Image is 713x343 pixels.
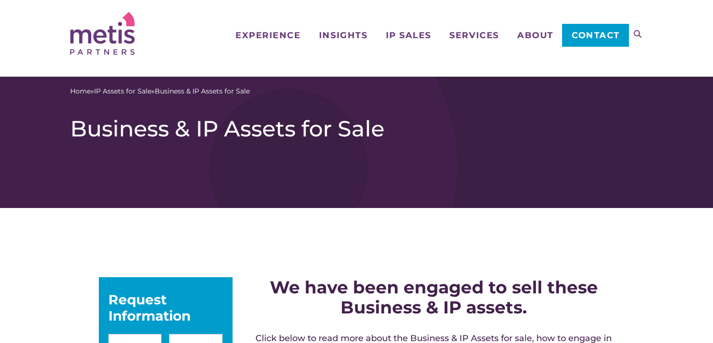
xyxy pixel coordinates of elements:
[235,31,300,40] span: Experience
[449,31,499,40] span: Services
[270,277,598,318] strong: We have been engaged to sell these Business & IP assets.
[319,31,367,40] span: Insights
[386,31,431,40] span: IP Sales
[572,31,620,40] span: Contact
[155,86,250,96] span: Business & IP Assets for Sale
[70,86,91,96] a: Home
[70,86,250,96] span: » »
[517,31,553,40] span: About
[70,115,643,142] h1: Business & IP Assets for Sale
[70,12,135,55] img: Metis Partners
[108,291,223,324] div: Request Information
[94,86,151,96] a: IP Assets for Sale
[562,24,628,47] a: Contact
